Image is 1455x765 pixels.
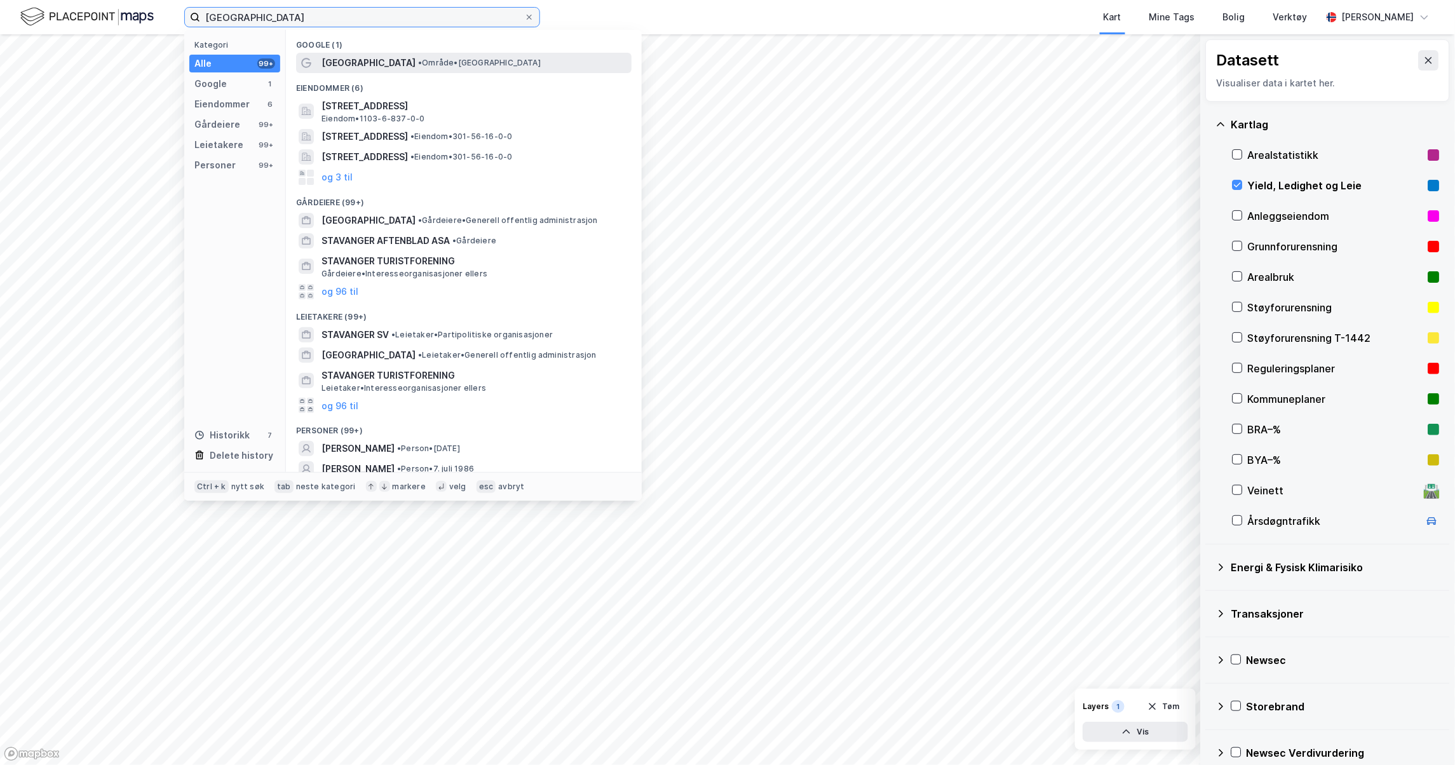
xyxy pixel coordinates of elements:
[210,448,273,463] div: Delete history
[1217,50,1280,71] div: Datasett
[4,747,60,761] a: Mapbox homepage
[194,56,212,71] div: Alle
[321,149,408,165] span: [STREET_ADDRESS]
[410,152,414,161] span: •
[418,350,422,360] span: •
[257,119,275,130] div: 99+
[321,254,626,269] span: STAVANGER TURISTFORENING
[1248,452,1423,468] div: BYA–%
[321,398,358,413] button: og 96 til
[1248,422,1423,437] div: BRA–%
[449,482,466,492] div: velg
[418,58,422,67] span: •
[1248,330,1423,346] div: Støyforurensning T-1442
[286,73,642,96] div: Eiendommer (6)
[397,443,401,453] span: •
[321,327,389,342] span: STAVANGER SV
[498,482,524,492] div: avbryt
[265,79,275,89] div: 1
[1248,483,1419,498] div: Veinett
[1083,701,1109,712] div: Layers
[397,464,401,473] span: •
[1248,300,1423,315] div: Støyforurensning
[321,441,395,456] span: [PERSON_NAME]
[1424,482,1441,499] div: 🛣️
[321,55,416,71] span: [GEOGRAPHIC_DATA]
[393,482,426,492] div: markere
[194,76,227,91] div: Google
[321,233,450,248] span: STAVANGER AFTENBLAD ASA
[321,461,395,477] span: [PERSON_NAME]
[321,383,486,393] span: Leietaker • Interesseorganisasjoner ellers
[286,416,642,438] div: Personer (99+)
[1231,606,1440,621] div: Transaksjoner
[418,215,422,225] span: •
[194,480,229,493] div: Ctrl + k
[1112,700,1125,713] div: 1
[1104,10,1121,25] div: Kart
[200,8,524,27] input: Søk på adresse, matrikkel, gårdeiere, leietakere eller personer
[452,236,496,246] span: Gårdeiere
[1247,653,1440,668] div: Newsec
[397,443,460,454] span: Person • [DATE]
[194,40,280,50] div: Kategori
[1247,745,1440,761] div: Newsec Verdivurdering
[265,99,275,109] div: 6
[1391,704,1455,765] div: Kontrollprogram for chat
[1248,269,1423,285] div: Arealbruk
[194,428,250,443] div: Historikk
[286,187,642,210] div: Gårdeiere (99+)
[1231,117,1440,132] div: Kartlag
[286,30,642,53] div: Google (1)
[1248,513,1419,529] div: Årsdøgntrafikk
[321,213,416,228] span: [GEOGRAPHIC_DATA]
[1248,391,1423,407] div: Kommuneplaner
[1391,704,1455,765] iframe: Chat Widget
[1248,239,1423,254] div: Grunnforurensning
[231,482,265,492] div: nytt søk
[194,158,236,173] div: Personer
[1248,208,1423,224] div: Anleggseiendom
[410,132,414,141] span: •
[321,284,358,299] button: og 96 til
[321,170,353,185] button: og 3 til
[321,129,408,144] span: [STREET_ADDRESS]
[194,117,240,132] div: Gårdeiere
[1248,147,1423,163] div: Arealstatistikk
[1247,699,1440,714] div: Storebrand
[321,98,626,114] span: [STREET_ADDRESS]
[1248,361,1423,376] div: Reguleringsplaner
[452,236,456,245] span: •
[418,215,598,226] span: Gårdeiere • Generell offentlig administrasjon
[321,348,416,363] span: [GEOGRAPHIC_DATA]
[321,269,487,279] span: Gårdeiere • Interesseorganisasjoner ellers
[418,58,541,68] span: Område • [GEOGRAPHIC_DATA]
[410,152,512,162] span: Eiendom • 301-56-16-0-0
[1083,722,1188,742] button: Vis
[274,480,294,493] div: tab
[20,6,154,28] img: logo.f888ab2527a4732fd821a326f86c7f29.svg
[477,480,496,493] div: esc
[397,464,474,474] span: Person • 7. juli 1986
[321,114,424,124] span: Eiendom • 1103-6-837-0-0
[1231,560,1440,575] div: Energi & Fysisk Klimarisiko
[1223,10,1245,25] div: Bolig
[391,330,553,340] span: Leietaker • Partipolitiske organisasjoner
[194,137,243,152] div: Leietakere
[1342,10,1414,25] div: [PERSON_NAME]
[257,140,275,150] div: 99+
[257,58,275,69] div: 99+
[391,330,395,339] span: •
[257,160,275,170] div: 99+
[1248,178,1423,193] div: Yield, Ledighet og Leie
[265,430,275,440] div: 7
[194,97,250,112] div: Eiendommer
[1149,10,1195,25] div: Mine Tags
[321,368,626,383] span: STAVANGER TURISTFORENING
[286,302,642,325] div: Leietakere (99+)
[1217,76,1439,91] div: Visualiser data i kartet her.
[1139,696,1188,717] button: Tøm
[418,350,597,360] span: Leietaker • Generell offentlig administrasjon
[1273,10,1308,25] div: Verktøy
[410,132,512,142] span: Eiendom • 301-56-16-0-0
